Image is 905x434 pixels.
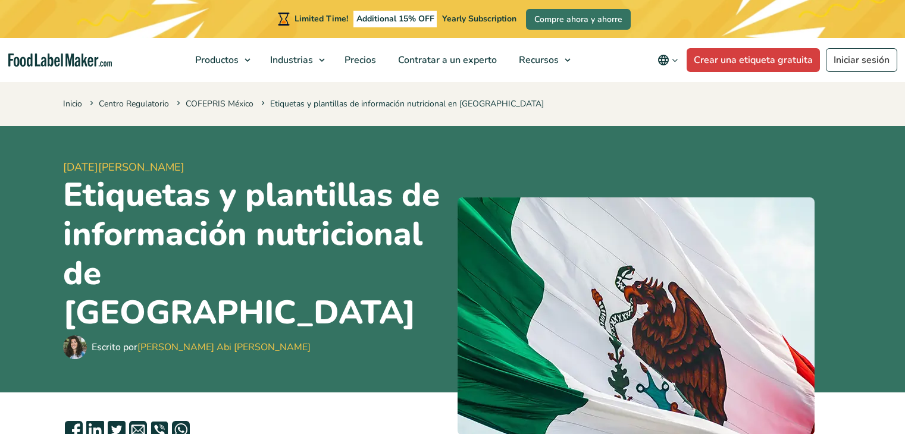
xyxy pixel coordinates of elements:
span: Etiquetas y plantillas de información nutricional en [GEOGRAPHIC_DATA] [259,98,544,109]
span: Industrias [267,54,314,67]
a: Recursos [508,38,577,82]
a: Crear una etiqueta gratuita [687,48,820,72]
a: Iniciar sesión [826,48,897,72]
a: Compre ahora y ahorre [526,9,631,30]
span: Limited Time! [295,13,348,24]
span: Productos [192,54,240,67]
button: Change language [649,48,687,72]
img: Maria Abi Hanna - Etiquetadora de alimentos [63,335,87,359]
a: Food Label Maker homepage [8,54,112,67]
a: Inicio [63,98,82,109]
div: Escrito por [92,340,311,354]
a: Contratar a un experto [387,38,505,82]
span: Yearly Subscription [442,13,516,24]
a: Precios [334,38,384,82]
a: Industrias [259,38,331,82]
a: Productos [184,38,256,82]
a: COFEPRIS México [186,98,253,109]
span: Precios [341,54,377,67]
a: [PERSON_NAME] Abi [PERSON_NAME] [137,341,311,354]
a: Centro Regulatorio [99,98,169,109]
h1: Etiquetas y plantillas de información nutricional de [GEOGRAPHIC_DATA] [63,175,448,332]
span: Contratar a un experto [394,54,498,67]
span: [DATE][PERSON_NAME] [63,159,448,175]
span: Recursos [515,54,560,67]
span: Additional 15% OFF [353,11,437,27]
